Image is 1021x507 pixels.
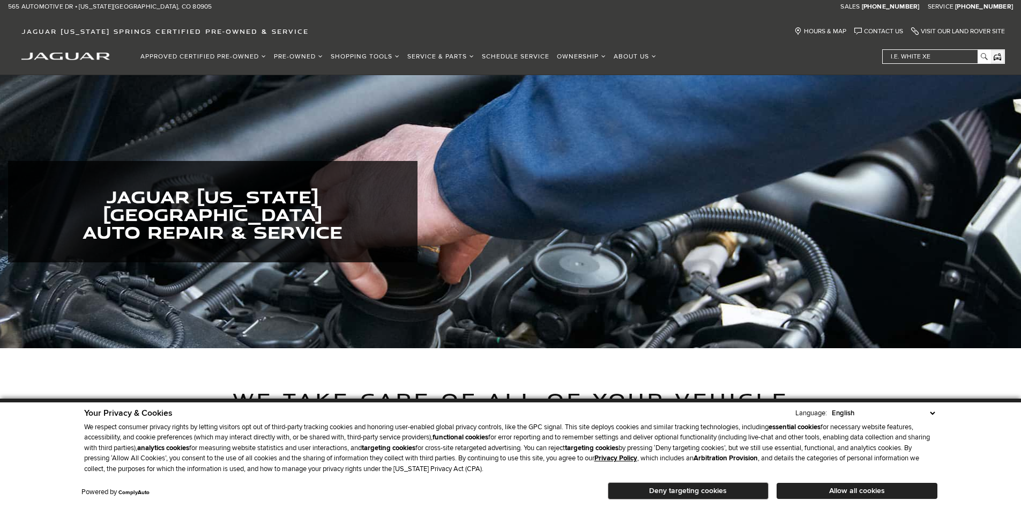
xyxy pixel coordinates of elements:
strong: Arbitration Provision [694,454,758,462]
strong: analytics cookies [137,444,189,452]
strong: targeting cookies [362,444,415,452]
a: Contact Us [854,27,903,35]
div: Powered by [81,489,150,496]
select: Language Select [829,408,937,418]
p: We respect consumer privacy rights by letting visitors opt out of third-party tracking cookies an... [84,422,937,475]
a: jaguar [21,51,110,60]
input: i.e. White XE [883,50,990,63]
a: Schedule Service [478,47,553,66]
h1: Jaguar [US_STATE][GEOGRAPHIC_DATA] Auto Repair & Service [24,188,401,241]
a: Ownership [553,47,610,66]
img: Jaguar [21,53,110,60]
button: Allow all cookies [777,483,937,499]
a: ComplyAuto [118,489,150,496]
a: Privacy Policy [594,454,637,462]
a: Jaguar [US_STATE] Springs Certified Pre-Owned & Service [16,27,314,35]
strong: targeting cookies [565,444,618,452]
strong: essential cookies [769,423,821,431]
nav: Main Navigation [137,47,660,66]
a: Visit Our Land Rover Site [911,27,1005,35]
span: Sales [840,3,860,11]
a: Service & Parts [404,47,478,66]
a: Pre-Owned [270,47,327,66]
h2: We take care of all of your vehicle maintenance and repair needs! [31,390,990,427]
div: Language: [795,410,827,417]
span: Service [928,3,953,11]
span: Jaguar [US_STATE] Springs Certified Pre-Owned & Service [21,27,309,35]
a: About Us [610,47,660,66]
a: [PHONE_NUMBER] [862,3,920,11]
a: Shopping Tools [327,47,404,66]
a: Approved Certified Pre-Owned [137,47,270,66]
a: [PHONE_NUMBER] [955,3,1013,11]
strong: functional cookies [433,433,488,442]
button: Deny targeting cookies [608,482,769,499]
span: Your Privacy & Cookies [84,408,173,418]
a: 565 Automotive Dr • [US_STATE][GEOGRAPHIC_DATA], CO 80905 [8,3,212,11]
a: Hours & Map [794,27,846,35]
